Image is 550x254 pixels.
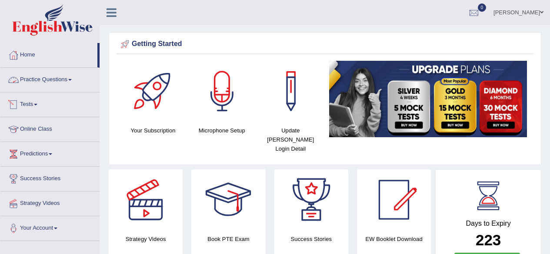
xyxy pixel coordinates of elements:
a: Online Class [0,117,100,139]
a: Tests [0,92,100,114]
h4: Success Stories [274,234,348,244]
h4: Book PTE Exam [191,234,265,244]
img: small5.jpg [329,61,527,137]
a: Your Account [0,216,100,238]
a: Predictions [0,142,100,164]
h4: Update [PERSON_NAME] Login Detail [260,126,320,153]
h4: Microphone Setup [192,126,252,135]
h4: Strategy Videos [109,234,183,244]
a: Strategy Videos [0,191,100,213]
b: 223 [476,231,501,248]
h4: EW Booklet Download [357,234,431,244]
h4: Days to Expiry [445,220,531,228]
span: 0 [478,3,487,12]
div: Getting Started [119,38,531,51]
h4: Your Subscription [123,126,183,135]
a: Success Stories [0,167,100,188]
a: Practice Questions [0,68,100,89]
a: Home [0,43,97,65]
